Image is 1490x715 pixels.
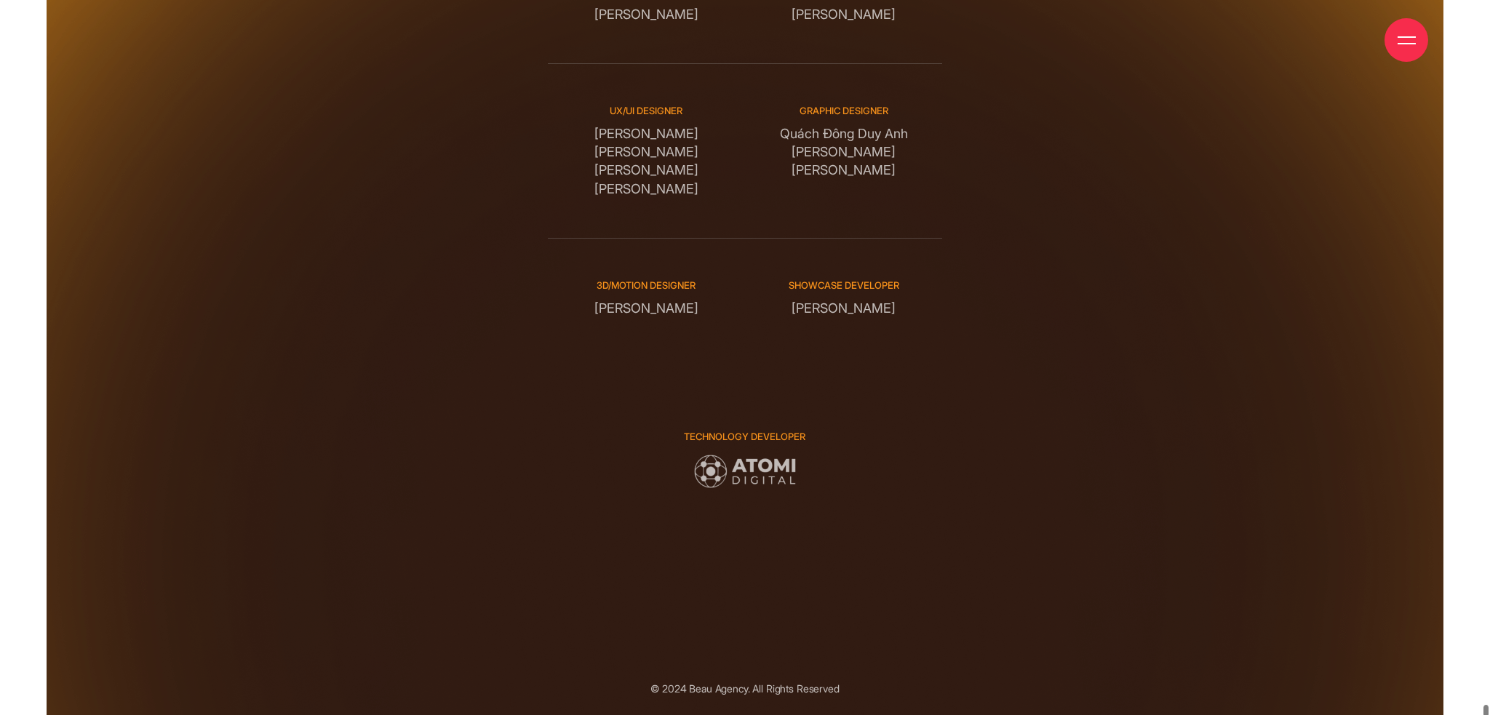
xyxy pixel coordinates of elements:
[548,104,745,198] div: [PERSON_NAME] [PERSON_NAME] [PERSON_NAME] [PERSON_NAME]
[548,279,745,317] div: [PERSON_NAME]
[548,681,943,698] div: © 2024 Beau Agency. All Rights Reserved
[548,104,745,117] small: UX/UI DESIGNER
[548,279,745,292] small: 3D/Motion designer
[745,279,942,292] small: SHOWCASE DEVELOPER
[745,279,942,317] div: [PERSON_NAME]
[548,430,943,443] small: technology developer
[745,104,942,198] div: Quách Đông Duy Anh [PERSON_NAME] [PERSON_NAME]
[745,104,942,117] small: Graphic designer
